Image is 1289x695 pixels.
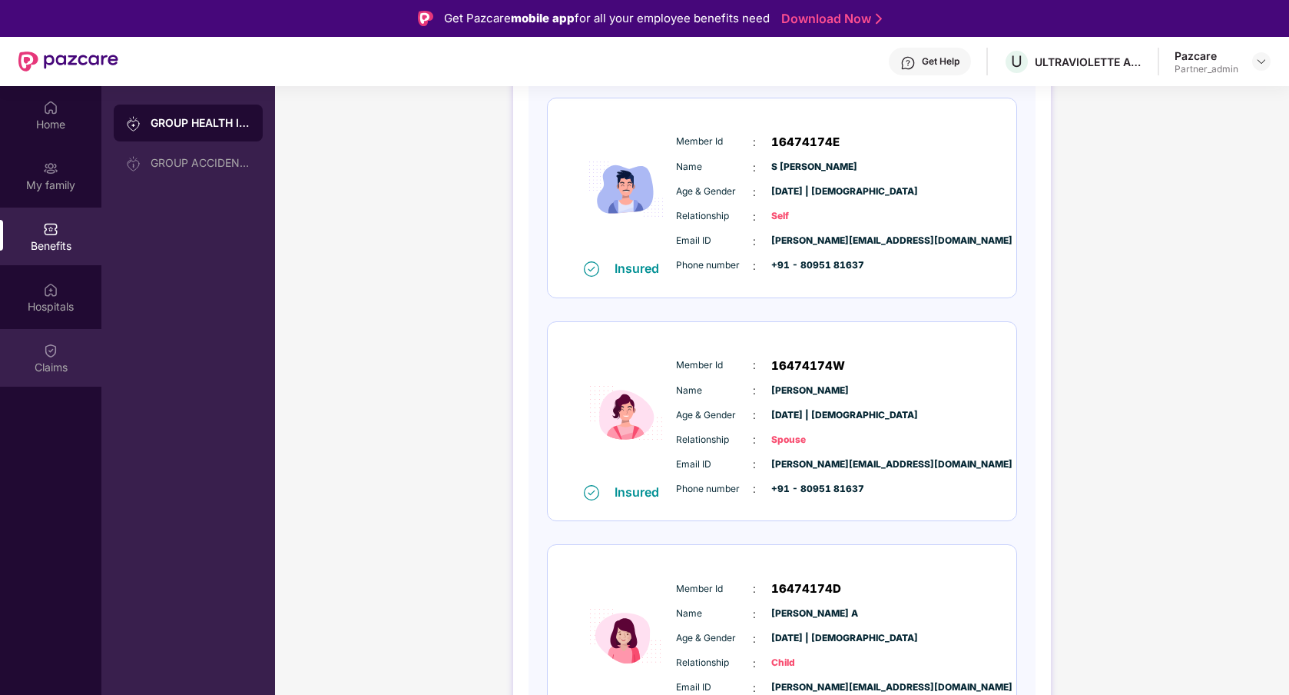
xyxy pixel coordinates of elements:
[753,233,756,250] span: :
[771,408,848,423] span: [DATE] | [DEMOGRAPHIC_DATA]
[676,234,753,248] span: Email ID
[771,457,848,472] span: [PERSON_NAME][EMAIL_ADDRESS][DOMAIN_NAME]
[676,384,753,398] span: Name
[126,116,141,131] img: svg+xml;base64,PHN2ZyB3aWR0aD0iMjAiIGhlaWdodD0iMjAiIHZpZXdCb3g9IjAgMCAyMCAyMCIgZmlsbD0ibm9uZSIgeG...
[1035,55,1142,69] div: ULTRAVIOLETTE AUTOMOTIVE PRIVATE LIMITED
[615,484,668,500] div: Insured
[771,384,848,398] span: [PERSON_NAME]
[580,118,672,260] img: icon
[753,208,756,225] span: :
[753,456,756,473] span: :
[676,433,753,447] span: Relationship
[781,11,877,27] a: Download Now
[676,160,753,175] span: Name
[771,580,841,598] span: 16474174D
[676,258,753,273] span: Phone number
[151,115,250,131] div: GROUP HEALTH INSURANCE
[676,209,753,224] span: Relationship
[43,221,58,237] img: svg+xml;base64,PHN2ZyBpZD0iQmVuZWZpdHMiIHhtbG5zPSJodHRwOi8vd3d3LnczLm9yZy8yMDAwL3N2ZyIgd2lkdGg9Ij...
[1011,52,1022,71] span: U
[418,11,433,26] img: Logo
[753,431,756,448] span: :
[676,457,753,472] span: Email ID
[753,357,756,374] span: :
[771,185,848,199] span: [DATE] | [DEMOGRAPHIC_DATA]
[753,134,756,151] span: :
[771,357,845,375] span: 16474174W
[771,607,848,621] span: [PERSON_NAME] A
[676,607,753,621] span: Name
[753,407,756,424] span: :
[1175,48,1238,63] div: Pazcare
[43,100,58,115] img: svg+xml;base64,PHN2ZyBpZD0iSG9tZSIgeG1sbnM9Imh0dHA6Ly93d3cudzMub3JnLzIwMDAvc3ZnIiB3aWR0aD0iMjAiIG...
[584,261,599,277] img: svg+xml;base64,PHN2ZyB4bWxucz0iaHR0cDovL3d3dy53My5vcmcvMjAwMC9zdmciIHdpZHRoPSIxNiIgaGVpZ2h0PSIxNi...
[151,157,250,169] div: GROUP ACCIDENTAL INSURANCE
[771,160,848,175] span: S [PERSON_NAME]
[771,680,848,695] span: [PERSON_NAME][EMAIL_ADDRESS][DOMAIN_NAME]
[676,631,753,646] span: Age & Gender
[771,433,848,447] span: Spouse
[580,342,672,484] img: icon
[676,582,753,597] span: Member Id
[584,485,599,500] img: svg+xml;base64,PHN2ZyB4bWxucz0iaHR0cDovL3d3dy53My5vcmcvMjAwMC9zdmciIHdpZHRoPSIxNiIgaGVpZ2h0PSIxNi...
[771,258,848,273] span: +91 - 80951 81637
[43,161,58,176] img: svg+xml;base64,PHN2ZyB3aWR0aD0iMjAiIGhlaWdodD0iMjAiIHZpZXdCb3g9IjAgMCAyMCAyMCIgZmlsbD0ibm9uZSIgeG...
[676,358,753,373] span: Member Id
[900,55,916,71] img: svg+xml;base64,PHN2ZyBpZD0iSGVscC0zMngzMiIgeG1sbnM9Imh0dHA6Ly93d3cudzMub3JnLzIwMDAvc3ZnIiB3aWR0aD...
[1255,55,1267,68] img: svg+xml;base64,PHN2ZyBpZD0iRHJvcGRvd24tMzJ4MzIiIHhtbG5zPSJodHRwOi8vd3d3LnczLm9yZy8yMDAwL3N2ZyIgd2...
[676,135,753,149] span: Member Id
[753,606,756,623] span: :
[676,656,753,670] span: Relationship
[876,11,882,27] img: Stroke
[753,481,756,497] span: :
[753,580,756,597] span: :
[771,133,840,151] span: 16474174E
[771,482,848,497] span: +91 - 80951 81637
[18,52,118,71] img: New Pazcare Logo
[126,156,141,171] img: svg+xml;base64,PHN2ZyB3aWR0aD0iMjAiIGhlaWdodD0iMjAiIHZpZXdCb3g9IjAgMCAyMCAyMCIgZmlsbD0ibm9uZSIgeG...
[753,630,756,647] span: :
[676,408,753,423] span: Age & Gender
[753,382,756,399] span: :
[753,655,756,672] span: :
[511,11,575,25] strong: mobile app
[753,258,756,274] span: :
[753,159,756,176] span: :
[771,209,848,224] span: Self
[43,343,58,358] img: svg+xml;base64,PHN2ZyBpZD0iQ2xhaW0iIHhtbG5zPSJodHRwOi8vd3d3LnczLm9yZy8yMDAwL3N2ZyIgd2lkdGg9IjIwIi...
[676,185,753,199] span: Age & Gender
[922,55,959,68] div: Get Help
[43,282,58,298] img: svg+xml;base64,PHN2ZyBpZD0iSG9zcGl0YWxzIiB4bWxucz0iaHR0cDovL3d3dy53My5vcmcvMjAwMC9zdmciIHdpZHRoPS...
[771,631,848,646] span: [DATE] | [DEMOGRAPHIC_DATA]
[771,234,848,248] span: [PERSON_NAME][EMAIL_ADDRESS][DOMAIN_NAME]
[753,184,756,201] span: :
[1175,63,1238,75] div: Partner_admin
[771,656,848,670] span: Child
[676,680,753,695] span: Email ID
[676,482,753,497] span: Phone number
[444,9,770,28] div: Get Pazcare for all your employee benefits need
[615,261,668,276] div: Insured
